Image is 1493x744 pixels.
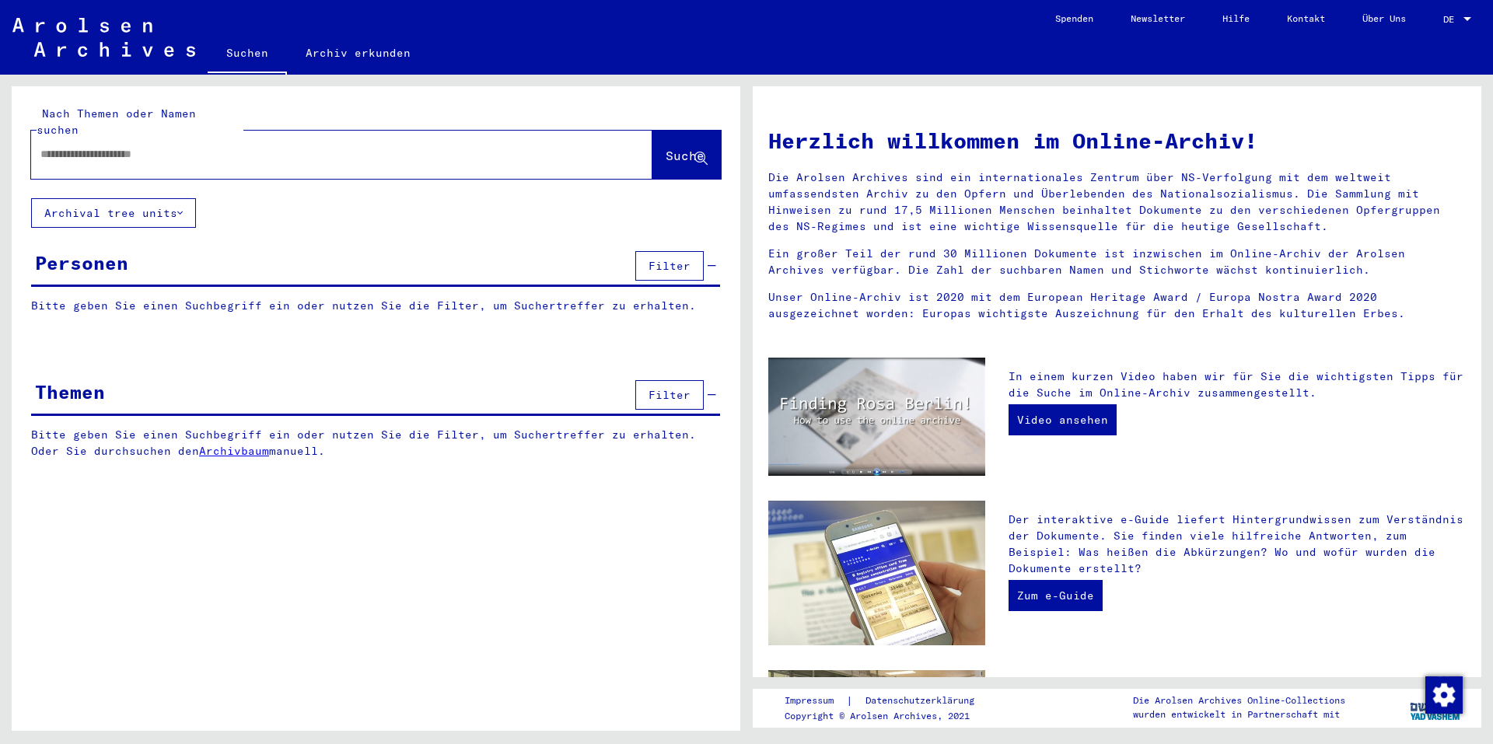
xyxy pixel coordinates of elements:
button: Filter [635,380,704,410]
p: wurden entwickelt in Partnerschaft mit [1133,707,1345,721]
p: Copyright © Arolsen Archives, 2021 [785,709,993,723]
p: Der interaktive e-Guide liefert Hintergrundwissen zum Verständnis der Dokumente. Sie finden viele... [1009,512,1466,577]
p: Ein großer Teil der rund 30 Millionen Dokumente ist inzwischen im Online-Archiv der Arolsen Archi... [768,246,1466,278]
p: Die Arolsen Archives Online-Collections [1133,693,1345,707]
h1: Herzlich willkommen im Online-Archiv! [768,124,1466,157]
button: Archival tree units [31,198,196,228]
img: video.jpg [768,358,985,476]
img: Arolsen_neg.svg [12,18,195,57]
a: Archivbaum [199,444,269,458]
div: Personen [35,249,128,277]
a: Impressum [785,693,846,709]
span: DE [1443,14,1460,25]
div: Themen [35,378,105,406]
button: Filter [635,251,704,281]
span: Filter [649,259,691,273]
a: Video ansehen [1009,404,1117,435]
p: Bitte geben Sie einen Suchbegriff ein oder nutzen Sie die Filter, um Suchertreffer zu erhalten. O... [31,427,721,459]
p: In einem kurzen Video haben wir für Sie die wichtigsten Tipps für die Suche im Online-Archiv zusa... [1009,369,1466,401]
a: Zum e-Guide [1009,580,1103,611]
img: Zustimmung ändern [1425,676,1463,714]
a: Archiv erkunden [287,34,429,72]
p: Die Arolsen Archives sind ein internationales Zentrum über NS-Verfolgung mit dem weltweit umfasse... [768,169,1466,235]
a: Suchen [208,34,287,75]
a: Datenschutzerklärung [853,693,993,709]
mat-label: Nach Themen oder Namen suchen [37,107,196,137]
div: | [785,693,993,709]
span: Suche [666,148,705,163]
p: Bitte geben Sie einen Suchbegriff ein oder nutzen Sie die Filter, um Suchertreffer zu erhalten. [31,298,720,314]
p: Unser Online-Archiv ist 2020 mit dem European Heritage Award / Europa Nostra Award 2020 ausgezeic... [768,289,1466,322]
span: Filter [649,388,691,402]
button: Suche [652,131,721,179]
img: eguide.jpg [768,501,985,645]
img: yv_logo.png [1407,688,1465,727]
